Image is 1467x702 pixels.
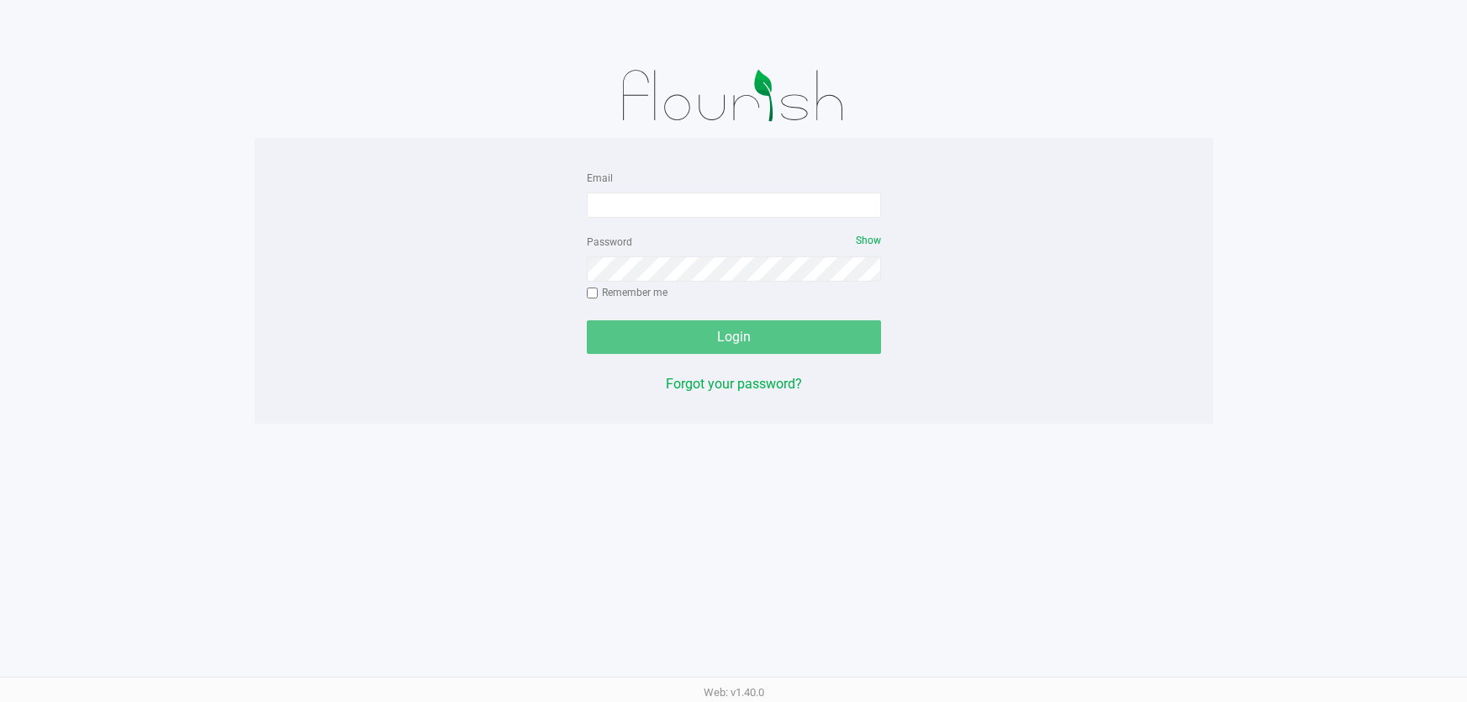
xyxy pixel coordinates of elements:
[587,288,599,299] input: Remember me
[587,171,613,186] label: Email
[587,235,632,250] label: Password
[587,285,668,300] label: Remember me
[704,686,764,699] span: Web: v1.40.0
[856,235,881,246] span: Show
[666,374,802,394] button: Forgot your password?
